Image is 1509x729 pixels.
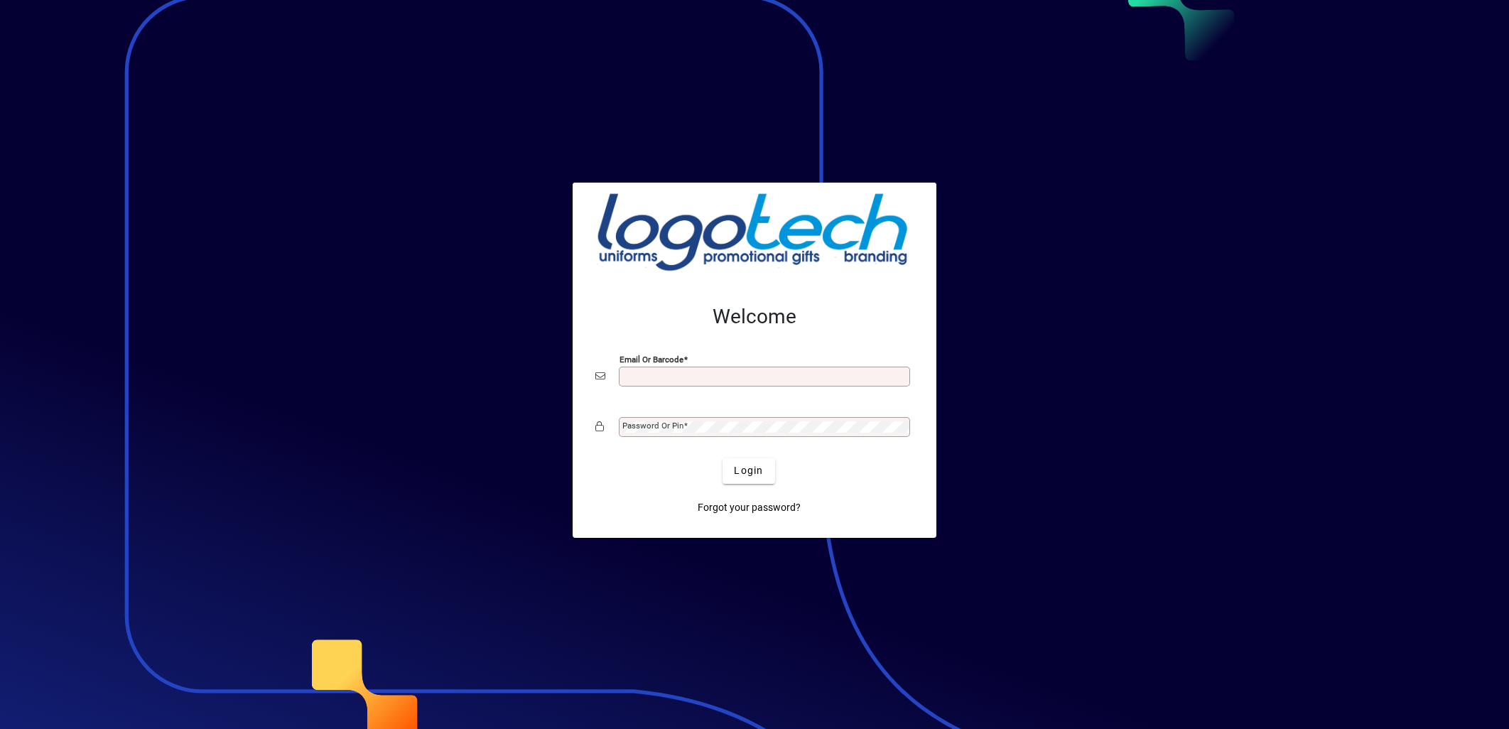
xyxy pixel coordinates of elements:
button: Login [723,458,774,484]
a: Forgot your password? [692,495,806,521]
mat-label: Password or Pin [622,421,683,431]
span: Forgot your password? [698,500,801,515]
h2: Welcome [595,305,914,329]
span: Login [734,463,763,478]
mat-label: Email or Barcode [620,354,683,364]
